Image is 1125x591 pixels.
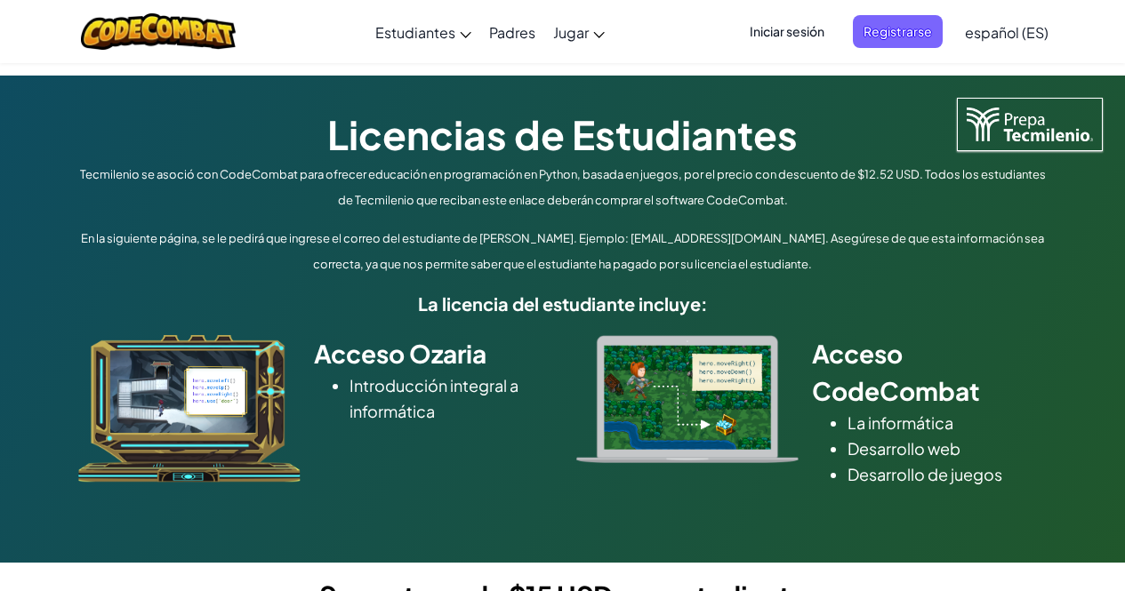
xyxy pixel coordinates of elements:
[74,107,1052,162] h1: Licencias de Estudiantes
[350,372,550,424] li: Introducción integral a informática
[553,23,589,42] span: Jugar
[375,23,455,42] span: Estudiantes
[739,15,835,48] button: Iniciar sesión
[848,410,1048,435] li: La informática
[957,98,1103,151] img: Tecmilenio logo
[78,335,301,483] img: ozaria_acodus.png
[853,15,943,48] button: Registrarse
[366,8,480,56] a: Estudiantes
[956,8,1057,56] a: español (ES)
[544,8,614,56] a: Jugar
[74,290,1052,317] h5: La licencia del estudiante incluye:
[965,23,1049,42] span: español (ES)
[314,335,550,372] h2: Acceso Ozaria
[812,335,1048,410] h2: Acceso CodeCombat
[74,226,1052,277] p: En la siguiente página, se le pedirá que ingrese el correo del estudiante de [PERSON_NAME]. Ejemp...
[74,162,1052,213] p: Tecmilenio se asoció con CodeCombat para ofrecer educación en programación en Python, basada en j...
[480,8,544,56] a: Padres
[848,435,1048,461] li: Desarrollo web
[848,461,1048,487] li: Desarrollo de juegos
[81,13,237,50] img: CodeCombat logo
[576,335,799,463] img: type_real_code.png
